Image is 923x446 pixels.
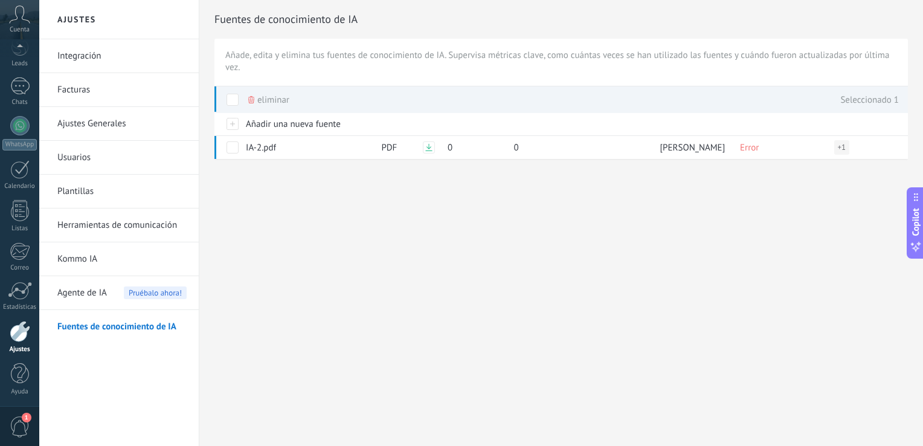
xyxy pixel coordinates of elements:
[57,242,187,276] a: Kommo IA
[2,99,37,106] div: Chats
[660,142,725,154] span: [PERSON_NAME]
[57,39,187,73] a: Integración
[507,136,568,159] div: 0
[2,346,37,354] div: Ajustes
[39,73,199,107] li: Facturas
[442,136,502,159] div: 0
[246,118,341,130] span: Añadir una nueva fuente
[57,107,187,141] a: Ajustes Generales
[57,73,187,107] a: Facturas
[2,303,37,311] div: Estadísticas
[740,142,759,154] span: Error
[39,39,199,73] li: Integración
[2,388,37,396] div: Ayuda
[2,139,37,150] div: WhatsApp
[257,88,289,112] span: Eliminar
[2,183,37,190] div: Calendario
[57,175,187,208] a: Plantillas
[39,175,199,208] li: Plantillas
[513,142,518,154] span: 0
[39,107,199,141] li: Ajustes Generales
[39,276,199,310] li: Agente de IA
[10,26,30,34] span: Cuenta
[246,142,276,154] span: IA-2.pdf
[57,141,187,175] a: Usuarios
[22,413,31,422] span: 1
[225,50,897,74] span: Añade, edita y elimina tus fuentes de conocimiento de IA. Supervisa métricas clave, como cuántas ...
[57,208,187,242] a: Herramientas de comunicación
[240,136,369,159] div: IA-2.pdf
[39,310,199,343] li: Fuentes de conocimiento de IA
[381,142,397,154] span: PDF
[214,7,908,31] h2: Fuentes de conocimiento de IA
[840,86,899,113] div: Seleccionado 1
[57,276,187,310] a: Agente de IAPruébalo ahora!
[39,141,199,175] li: Usuarios
[2,60,37,68] div: Leads
[448,142,452,154] span: 0
[39,208,199,242] li: Herramientas de comunicación
[57,276,107,310] span: Agente de IA
[910,208,922,236] span: Copilot
[375,136,436,159] div: PDF
[39,242,199,276] li: Kommo IA
[838,141,846,154] span: + 1
[654,136,728,159] div: Abdel Charif
[57,310,187,344] a: Fuentes de conocimiento de IA
[734,136,822,159] div: Error
[2,264,37,272] div: Correo
[2,225,37,233] div: Listas
[124,286,187,299] span: Pruébalo ahora!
